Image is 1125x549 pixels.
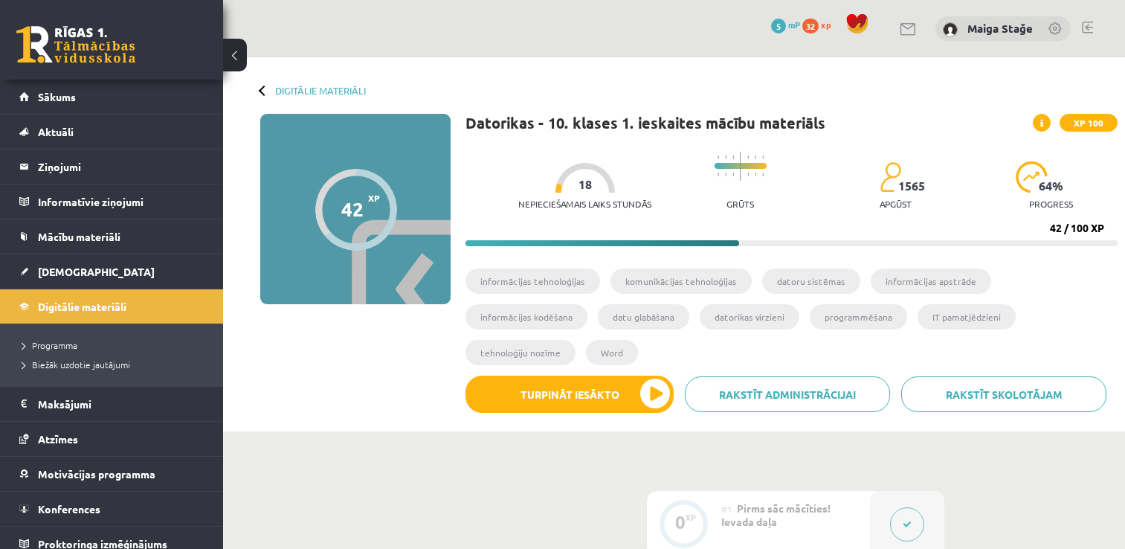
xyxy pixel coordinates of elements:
span: Programma [22,339,77,351]
img: icon-short-line-57e1e144782c952c97e751825c79c345078a6d821885a25fce030b3d8c18986b.svg [718,173,719,176]
li: programmēšana [810,304,907,330]
a: Rīgas 1. Tālmācības vidusskola [16,26,135,63]
button: Turpināt iesākto [465,376,674,413]
a: Informatīvie ziņojumi [19,184,204,219]
p: progress [1029,199,1073,209]
img: icon-short-line-57e1e144782c952c97e751825c79c345078a6d821885a25fce030b3d8c18986b.svg [755,173,756,176]
p: Grūts [726,199,754,209]
li: komunikācijas tehnoloģijas [610,269,752,294]
img: Maiga Stağe [943,22,958,37]
li: IT pamatjēdzieni [918,304,1016,330]
a: Digitālie materiāli [275,85,366,96]
img: icon-short-line-57e1e144782c952c97e751825c79c345078a6d821885a25fce030b3d8c18986b.svg [762,173,764,176]
legend: Maksājumi [38,387,204,421]
li: datorikas virzieni [700,304,799,330]
img: icon-short-line-57e1e144782c952c97e751825c79c345078a6d821885a25fce030b3d8c18986b.svg [747,173,749,176]
a: Aktuāli [19,115,204,149]
legend: Informatīvie ziņojumi [38,184,204,219]
img: icon-short-line-57e1e144782c952c97e751825c79c345078a6d821885a25fce030b3d8c18986b.svg [747,155,749,159]
a: Ziņojumi [19,150,204,184]
li: datoru sistēmas [762,269,860,294]
li: datu glabāšana [598,304,689,330]
img: icon-short-line-57e1e144782c952c97e751825c79c345078a6d821885a25fce030b3d8c18986b.svg [755,155,756,159]
a: 32 xp [802,19,838,30]
span: #1 [721,503,732,515]
img: icon-long-line-d9ea69661e0d244f92f715978eff75569469978d946b2353a9bb055b3ed8787d.svg [740,152,741,181]
img: icon-short-line-57e1e144782c952c97e751825c79c345078a6d821885a25fce030b3d8c18986b.svg [732,173,734,176]
li: tehnoloģiju nozīme [465,340,576,365]
span: Motivācijas programma [38,467,155,481]
li: informācijas apstrāde [871,269,991,294]
div: 0 [675,516,686,529]
img: icon-short-line-57e1e144782c952c97e751825c79c345078a6d821885a25fce030b3d8c18986b.svg [725,155,726,159]
a: Konferences [19,492,204,526]
div: 42 [341,198,364,220]
span: 1565 [898,179,925,193]
a: Sākums [19,80,204,114]
img: icon-short-line-57e1e144782c952c97e751825c79c345078a6d821885a25fce030b3d8c18986b.svg [732,155,734,159]
a: 5 mP [771,19,800,30]
span: Aktuāli [38,125,74,138]
span: [DEMOGRAPHIC_DATA] [38,265,155,278]
a: Motivācijas programma [19,457,204,491]
span: Digitālie materiāli [38,300,126,313]
a: Rakstīt administrācijai [685,376,890,412]
span: 64 % [1039,179,1064,193]
span: XP 100 [1060,114,1118,132]
a: Programma [22,338,208,352]
span: Atzīmes [38,432,78,446]
span: 18 [578,178,592,191]
span: Mācību materiāli [38,230,120,243]
a: Maksājumi [19,387,204,421]
li: informācijas tehnoloģijas [465,269,600,294]
a: [DEMOGRAPHIC_DATA] [19,254,204,289]
li: Word [586,340,638,365]
span: Pirms sāc mācīties! Ievada daļa [721,501,831,528]
span: Biežāk uzdotie jautājumi [22,359,130,370]
span: mP [788,19,800,30]
span: 5 [771,19,786,33]
li: informācijas kodēšana [465,304,587,330]
span: xp [821,19,831,30]
span: Sākums [38,90,76,103]
a: Digitālie materiāli [19,289,204,324]
img: icon-short-line-57e1e144782c952c97e751825c79c345078a6d821885a25fce030b3d8c18986b.svg [725,173,726,176]
legend: Ziņojumi [38,150,204,184]
a: Atzīmes [19,422,204,456]
img: icon-short-line-57e1e144782c952c97e751825c79c345078a6d821885a25fce030b3d8c18986b.svg [762,155,764,159]
a: Maiga Stağe [967,21,1033,36]
p: Nepieciešamais laiks stundās [518,199,651,209]
a: Mācību materiāli [19,219,204,254]
span: XP [368,193,380,203]
p: apgūst [880,199,912,209]
a: Rakstīt skolotājam [901,376,1106,412]
img: icon-progress-161ccf0a02000e728c5f80fcf4c31c7af3da0e1684b2b1d7c360e028c24a22f1.svg [1016,161,1048,193]
span: Konferences [38,502,100,516]
div: XP [686,513,696,521]
a: Biežāk uzdotie jautājumi [22,358,208,371]
img: icon-short-line-57e1e144782c952c97e751825c79c345078a6d821885a25fce030b3d8c18986b.svg [718,155,719,159]
h1: Datorikas - 10. klases 1. ieskaites mācību materiāls [465,114,825,132]
img: students-c634bb4e5e11cddfef0936a35e636f08e4e9abd3cc4e673bd6f9a4125e45ecb1.svg [880,161,901,193]
span: 32 [802,19,819,33]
